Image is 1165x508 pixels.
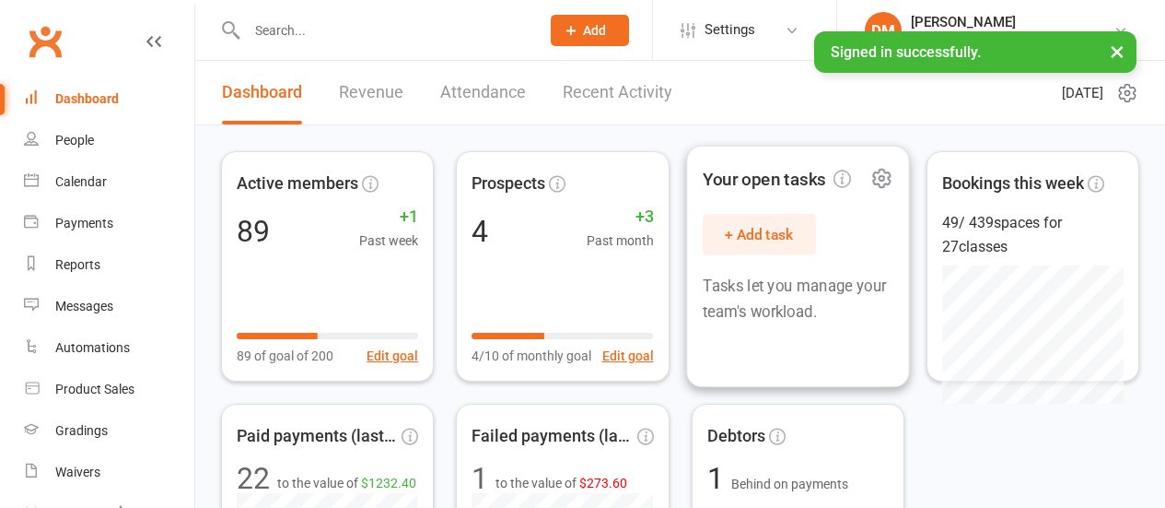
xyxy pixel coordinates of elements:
[359,230,418,251] span: Past week
[277,473,416,493] span: to the value of
[703,165,851,193] span: Your open tasks
[24,244,194,286] a: Reports
[237,346,333,366] span: 89 of goal of 200
[55,91,119,106] div: Dashboard
[1101,31,1134,71] button: ×
[55,299,113,313] div: Messages
[241,18,527,43] input: Search...
[55,465,100,479] div: Waivers
[55,423,108,438] div: Gradings
[705,9,755,51] span: Settings
[367,346,418,366] button: Edit goal
[237,464,270,493] div: 22
[339,61,403,124] a: Revenue
[55,340,130,355] div: Automations
[831,43,981,61] span: Signed in successfully.
[472,171,545,197] span: Prospects
[24,286,194,327] a: Messages
[24,203,194,244] a: Payments
[1062,82,1103,104] span: [DATE]
[55,133,94,148] div: People
[579,476,627,490] span: $273.60
[587,204,654,230] span: +3
[237,423,398,450] span: Paid payments (last 7d)
[24,410,194,452] a: Gradings
[731,477,848,491] span: Behind on payments
[22,18,68,65] a: Clubworx
[551,15,629,46] button: Add
[707,423,765,450] span: Debtors
[587,230,654,251] span: Past month
[472,464,488,493] div: 1
[583,23,606,38] span: Add
[24,369,194,410] a: Product Sales
[472,217,488,246] div: 4
[55,216,113,230] div: Payments
[24,120,194,161] a: People
[24,161,194,203] a: Calendar
[942,171,1084,197] span: Bookings this week
[495,473,627,493] span: to the value of
[440,61,526,124] a: Attendance
[55,174,107,189] div: Calendar
[703,274,893,324] p: Tasks let you manage your team's workload.
[911,14,1113,30] div: [PERSON_NAME]
[865,12,902,49] div: DM
[237,171,358,197] span: Active members
[361,476,416,490] span: $1232.40
[942,211,1124,258] div: 49 / 439 spaces for 27 classes
[707,461,731,496] span: 1
[911,30,1113,47] div: Southern Cross Martial Arts Pty Ltd
[563,61,672,124] a: Recent Activity
[222,61,302,124] a: Dashboard
[472,423,633,450] span: Failed payments (last 30d)
[55,382,134,396] div: Product Sales
[237,217,270,246] div: 89
[24,327,194,369] a: Automations
[24,452,194,493] a: Waivers
[472,346,591,366] span: 4/10 of monthly goal
[24,78,194,120] a: Dashboard
[703,214,816,254] button: + Add task
[602,346,654,366] button: Edit goal
[55,257,100,272] div: Reports
[359,204,418,230] span: +1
